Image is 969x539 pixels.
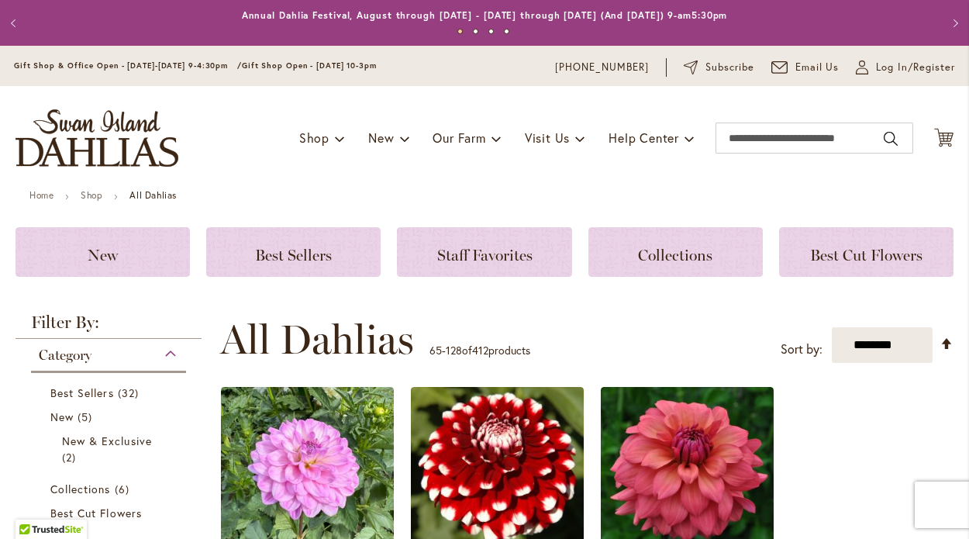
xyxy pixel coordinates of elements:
span: All Dahlias [220,316,414,363]
a: Best Cut Flowers [779,227,953,277]
span: New [88,246,118,264]
span: 2 [62,449,80,465]
label: Sort by: [781,335,822,364]
span: 5 [78,409,96,425]
span: Gift Shop & Office Open - [DATE]-[DATE] 9-4:30pm / [14,60,242,71]
span: Our Farm [433,130,485,146]
a: New [50,409,171,425]
a: Collections [588,227,763,277]
span: Email Us [795,60,840,75]
span: 128 [446,343,462,358]
a: Staff Favorites [397,227,571,277]
a: Best Sellers [206,227,381,277]
span: 6 [115,481,133,497]
strong: All Dahlias [129,189,177,201]
a: Collections [50,481,171,497]
strong: Filter By: [16,314,202,339]
a: Email Us [771,60,840,75]
a: Log In/Register [856,60,955,75]
a: store logo [16,109,178,167]
a: Subscribe [684,60,754,75]
span: Help Center [609,130,679,146]
span: New [368,130,394,146]
a: New [16,227,190,277]
span: Best Sellers [255,246,332,264]
button: 4 of 4 [504,29,509,34]
span: Visit Us [525,130,570,146]
span: Best Cut Flowers [50,506,142,520]
span: Best Sellers [50,385,114,400]
a: [PHONE_NUMBER] [555,60,649,75]
a: Shop [81,189,102,201]
a: Best Sellers [50,385,171,401]
span: Subscribe [705,60,754,75]
span: New & Exclusive [62,434,152,448]
a: New &amp; Exclusive [62,433,159,465]
button: 2 of 4 [473,29,478,34]
button: Next [938,8,969,39]
span: Collections [638,246,712,264]
span: New [50,409,74,424]
button: 3 of 4 [488,29,494,34]
a: Home [29,189,53,201]
a: Best Cut Flowers [50,505,171,537]
span: Shop [299,130,329,146]
span: Collections [50,482,111,496]
span: 32 [118,385,143,401]
span: 65 [429,343,442,358]
p: - of products [429,338,530,363]
span: 412 [472,343,488,358]
button: 1 of 4 [457,29,463,34]
span: Log In/Register [876,60,955,75]
span: Best Cut Flowers [810,246,922,264]
span: Gift Shop Open - [DATE] 10-3pm [242,60,377,71]
a: Annual Dahlia Festival, August through [DATE] - [DATE] through [DATE] (And [DATE]) 9-am5:30pm [242,9,728,21]
span: Staff Favorites [437,246,533,264]
span: Category [39,347,91,364]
